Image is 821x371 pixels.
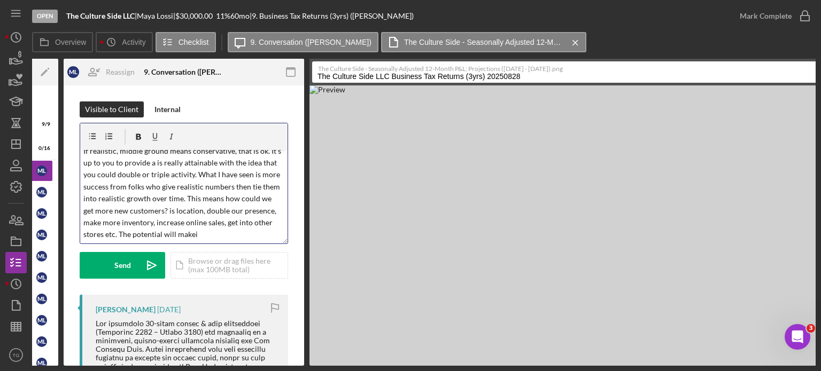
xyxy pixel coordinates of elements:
img: logo [21,20,38,37]
button: Messages [71,262,142,305]
div: Reassign [106,61,135,83]
b: The Culture Side LLC [66,11,135,20]
div: Close [184,17,203,36]
span: Help [169,289,187,296]
div: 9. Conversation ([PERSON_NAME]) [144,68,224,76]
button: MLReassign [62,61,145,83]
button: Activity [96,32,152,52]
div: Exporting Data [22,218,179,229]
label: The Culture Side - Seasonally Adjusted 12-Month P&L; Projections ([DATE] - [DATE]).png [404,38,564,46]
label: 9. Conversation ([PERSON_NAME]) [251,38,371,46]
div: M L [36,358,47,368]
iframe: Intercom live chat [785,324,810,350]
img: Profile image for Christina [155,17,176,38]
div: | 9. Business Tax Returns (3yrs) ([PERSON_NAME]) [250,12,414,20]
div: M L [36,272,47,283]
div: M L [36,230,47,240]
p: How can we help? [21,112,192,130]
div: 9 / 9 [31,121,50,128]
button: The Culture Side - Seasonally Adjusted 12-Month P&L; Projections ([DATE] - [DATE]).png [381,32,586,52]
button: Checklist [156,32,216,52]
div: How to Create a Test Project [16,233,198,253]
div: Mark Complete [740,5,792,27]
label: Activity [122,38,145,46]
div: M L [36,165,47,176]
button: Mark Complete [729,5,816,27]
div: 0 / 16 [31,145,50,152]
time: 2025-08-28 02:15 [157,305,181,314]
div: Visible to Client [85,101,138,117]
div: Update Permissions Settings [16,174,198,194]
div: $30,000.00 [175,12,216,20]
button: Send [80,252,165,279]
div: Exporting Data [16,214,198,233]
button: Visible to Client [80,101,144,117]
div: Pipeline and Forecast View [22,198,179,209]
span: Search for help [22,154,87,165]
div: Maya Lossi | [137,12,175,20]
span: Messages [89,289,126,296]
label: Overview [55,38,86,46]
div: M L [36,251,47,262]
button: TG [5,344,27,366]
button: Internal [149,101,186,117]
div: M L [36,187,47,198]
div: Pipeline and Forecast View [16,194,198,214]
button: 9. Conversation ([PERSON_NAME]) [228,32,378,52]
div: How to Create a Test Project [22,238,179,249]
button: Search for help [16,148,198,170]
span: Home [24,289,48,296]
label: Checklist [179,38,209,46]
div: M L [36,315,47,326]
div: [PERSON_NAME] [96,305,156,314]
div: M L [67,66,79,78]
p: Hi [PERSON_NAME] 👋 [21,76,192,112]
div: Open [32,10,58,23]
div: M L [36,208,47,219]
div: Update Permissions Settings [22,178,179,190]
div: 11 % [216,12,230,20]
p: If realistic, middle ground means conservative, that is ok. It's up to you to provide a is really... [83,145,285,241]
button: Overview [32,32,93,52]
div: M L [36,294,47,304]
div: M L [36,336,47,347]
span: 3 [807,324,815,333]
button: Help [143,262,214,305]
div: Send [114,252,131,279]
div: 60 mo [230,12,250,20]
div: | [66,12,137,20]
text: TG [12,352,19,358]
div: Internal [154,101,181,117]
